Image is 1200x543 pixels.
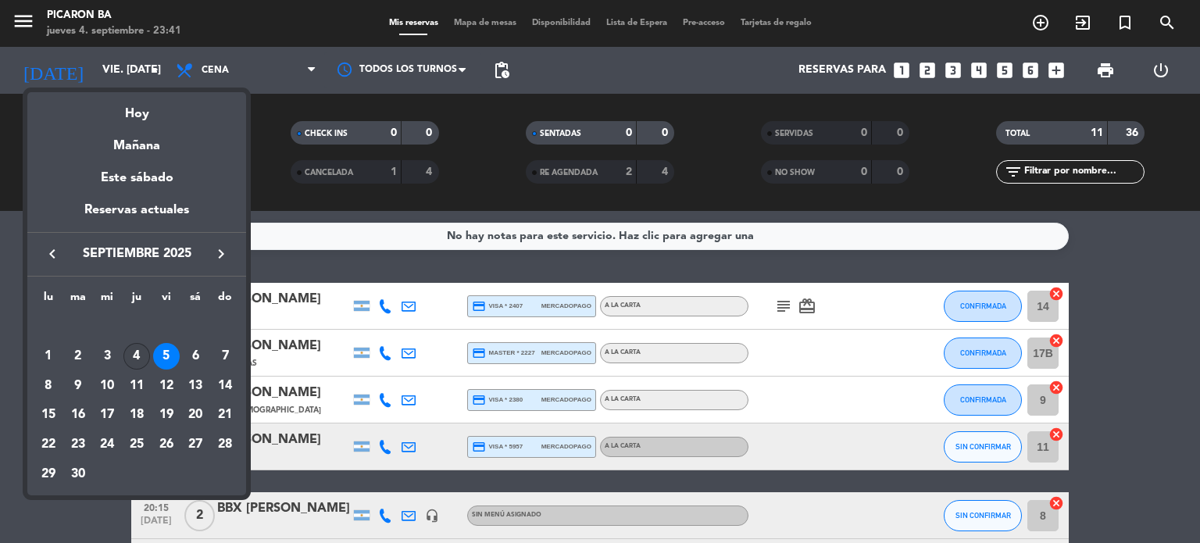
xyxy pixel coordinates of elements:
td: 3 de septiembre de 2025 [92,341,122,371]
td: SEP. [34,312,240,341]
td: 6 de septiembre de 2025 [181,341,211,371]
th: miércoles [92,288,122,313]
td: 30 de septiembre de 2025 [63,459,93,489]
td: 29 de septiembre de 2025 [34,459,63,489]
td: 12 de septiembre de 2025 [152,371,181,401]
div: 28 [212,431,238,458]
div: Mañana [27,124,246,156]
div: Hoy [27,92,246,124]
div: 25 [123,431,150,458]
div: 18 [123,402,150,428]
td: 5 de septiembre de 2025 [152,341,181,371]
div: 22 [35,431,62,458]
th: domingo [210,288,240,313]
td: 1 de septiembre de 2025 [34,341,63,371]
div: 4 [123,343,150,370]
div: 2 [65,343,91,370]
div: 7 [212,343,238,370]
div: 17 [94,402,120,428]
td: 23 de septiembre de 2025 [63,430,93,459]
td: 28 de septiembre de 2025 [210,430,240,459]
td: 13 de septiembre de 2025 [181,371,211,401]
div: 5 [153,343,180,370]
div: 1 [35,343,62,370]
div: 23 [65,431,91,458]
th: jueves [122,288,152,313]
div: 9 [65,373,91,399]
td: 8 de septiembre de 2025 [34,371,63,401]
div: 26 [153,431,180,458]
td: 22 de septiembre de 2025 [34,430,63,459]
td: 21 de septiembre de 2025 [210,400,240,430]
div: 3 [94,343,120,370]
td: 27 de septiembre de 2025 [181,430,211,459]
td: 7 de septiembre de 2025 [210,341,240,371]
button: keyboard_arrow_right [207,244,235,264]
div: 14 [212,373,238,399]
th: martes [63,288,93,313]
div: 10 [94,373,120,399]
td: 25 de septiembre de 2025 [122,430,152,459]
div: 13 [182,373,209,399]
td: 19 de septiembre de 2025 [152,400,181,430]
div: 24 [94,431,120,458]
td: 26 de septiembre de 2025 [152,430,181,459]
i: keyboard_arrow_left [43,245,62,263]
td: 15 de septiembre de 2025 [34,400,63,430]
th: lunes [34,288,63,313]
td: 18 de septiembre de 2025 [122,400,152,430]
div: 16 [65,402,91,428]
span: septiembre 2025 [66,244,207,264]
td: 2 de septiembre de 2025 [63,341,93,371]
td: 17 de septiembre de 2025 [92,400,122,430]
td: 14 de septiembre de 2025 [210,371,240,401]
td: 9 de septiembre de 2025 [63,371,93,401]
td: 24 de septiembre de 2025 [92,430,122,459]
div: 11 [123,373,150,399]
td: 4 de septiembre de 2025 [122,341,152,371]
div: 12 [153,373,180,399]
td: 11 de septiembre de 2025 [122,371,152,401]
th: viernes [152,288,181,313]
i: keyboard_arrow_right [212,245,230,263]
div: 21 [212,402,238,428]
div: Reservas actuales [27,200,246,232]
th: sábado [181,288,211,313]
div: 27 [182,431,209,458]
td: 16 de septiembre de 2025 [63,400,93,430]
td: 20 de septiembre de 2025 [181,400,211,430]
div: 30 [65,461,91,488]
div: 29 [35,461,62,488]
td: 10 de septiembre de 2025 [92,371,122,401]
div: Este sábado [27,156,246,200]
div: 15 [35,402,62,428]
div: 8 [35,373,62,399]
div: 6 [182,343,209,370]
div: 19 [153,402,180,428]
button: keyboard_arrow_left [38,244,66,264]
div: 20 [182,402,209,428]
